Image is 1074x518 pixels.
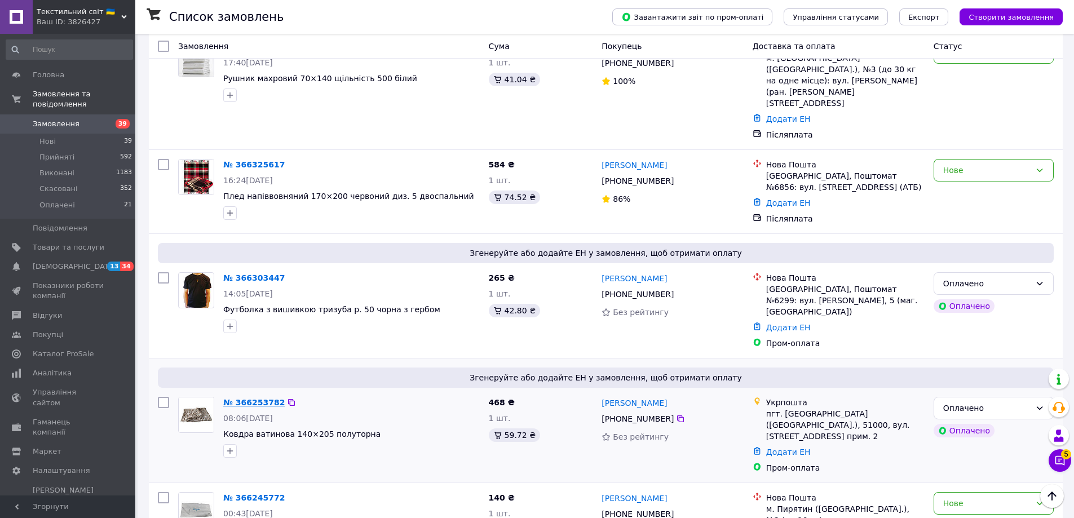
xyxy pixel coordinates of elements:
[943,277,1031,290] div: Оплачено
[1061,449,1071,459] span: 5
[223,74,417,83] span: Рушник махровий 70×140 щільність 500 білий
[179,397,214,432] img: Фото товару
[180,273,213,308] img: Фото товару
[599,173,676,189] div: [PHONE_NUMBER]
[613,308,669,317] span: Без рейтингу
[621,12,763,22] span: Завантажити звіт по пром-оплаті
[223,414,273,423] span: 08:06[DATE]
[33,417,104,437] span: Гаманець компанії
[489,191,540,204] div: 74.52 ₴
[120,152,132,162] span: 592
[223,192,474,201] a: Плед напіввовняний 170×200 червоний диз. 5 двоспальний
[39,152,74,162] span: Прийняті
[908,13,940,21] span: Експорт
[107,262,120,271] span: 13
[162,372,1049,383] span: Згенеруйте або додайте ЕН у замовлення, щоб отримати оплату
[489,428,540,442] div: 59.72 ₴
[179,160,214,194] img: Фото товару
[178,42,228,51] span: Замовлення
[33,387,104,408] span: Управління сайтом
[162,247,1049,259] span: Згенеруйте або додайте ЕН у замовлення, щоб отримати оплату
[1049,449,1071,472] button: Чат з покупцем5
[784,8,888,25] button: Управління статусами
[766,448,811,457] a: Додати ЕН
[223,273,285,282] a: № 366303447
[33,311,62,321] span: Відгуки
[223,398,285,407] a: № 366253782
[178,41,214,77] a: Фото товару
[766,284,925,317] div: [GEOGRAPHIC_DATA], Поштомат №6299: вул. [PERSON_NAME], 5 (маг. [GEOGRAPHIC_DATA])
[599,286,676,302] div: [PHONE_NUMBER]
[489,42,510,51] span: Cума
[489,160,515,169] span: 584 ₴
[489,414,511,423] span: 1 шт.
[602,397,667,409] a: [PERSON_NAME]
[934,42,962,51] span: Статус
[33,70,64,80] span: Головна
[33,242,104,253] span: Товари та послуги
[899,8,949,25] button: Експорт
[489,176,511,185] span: 1 шт.
[613,194,630,203] span: 86%
[613,432,669,441] span: Без рейтингу
[489,398,515,407] span: 468 ₴
[489,509,511,518] span: 1 шт.
[489,493,515,502] span: 140 ₴
[766,114,811,123] a: Додати ЕН
[33,281,104,301] span: Показники роботи компанії
[39,136,56,147] span: Нові
[602,160,667,171] a: [PERSON_NAME]
[33,368,72,378] span: Аналітика
[599,55,676,71] div: [PHONE_NUMBER]
[223,160,285,169] a: № 366325617
[223,305,440,314] a: Футболка з вишивкою тризуба р. 50 чорна з гербом
[943,497,1031,510] div: Нове
[39,184,78,194] span: Скасовані
[33,446,61,457] span: Маркет
[124,200,132,210] span: 21
[489,73,540,86] div: 41.04 ₴
[934,299,995,313] div: Оплачено
[602,42,642,51] span: Покупець
[766,272,925,284] div: Нова Пошта
[6,39,133,60] input: Пошук
[766,397,925,408] div: Укрпошта
[223,58,273,67] span: 17:40[DATE]
[613,77,635,86] span: 100%
[943,402,1031,414] div: Оплачено
[753,42,836,51] span: Доставка та оплата
[33,485,104,516] span: [PERSON_NAME] та рахунки
[612,8,772,25] button: Завантажити звіт по пром-оплаті
[179,42,214,77] img: Фото товару
[124,136,132,147] span: 39
[116,119,130,129] span: 39
[602,493,667,504] a: [PERSON_NAME]
[602,273,667,284] a: [PERSON_NAME]
[178,159,214,195] a: Фото товару
[223,493,285,502] a: № 366245772
[943,164,1031,176] div: Нове
[766,159,925,170] div: Нова Пошта
[223,289,273,298] span: 14:05[DATE]
[766,323,811,332] a: Додати ЕН
[766,462,925,473] div: Пром-оплата
[766,170,925,193] div: [GEOGRAPHIC_DATA], Поштомат №6856: вул. [STREET_ADDRESS] (АТБ)
[766,408,925,442] div: пгт. [GEOGRAPHIC_DATA] ([GEOGRAPHIC_DATA].), 51000, вул. [STREET_ADDRESS] прим. 2
[116,168,132,178] span: 1183
[969,13,1054,21] span: Створити замовлення
[766,198,811,207] a: Додати ЕН
[766,129,925,140] div: Післяплата
[489,273,515,282] span: 265 ₴
[489,58,511,67] span: 1 шт.
[223,176,273,185] span: 16:24[DATE]
[223,430,381,439] a: Ковдра ватинова 140×205 полуторна
[178,397,214,433] a: Фото товару
[120,262,133,271] span: 34
[960,8,1063,25] button: Створити замовлення
[766,52,925,109] div: м. [GEOGRAPHIC_DATA] ([GEOGRAPHIC_DATA].), №3 (до 30 кг на одне місце): вул. [PERSON_NAME] (ран. ...
[178,272,214,308] a: Фото товару
[489,304,540,317] div: 42.80 ₴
